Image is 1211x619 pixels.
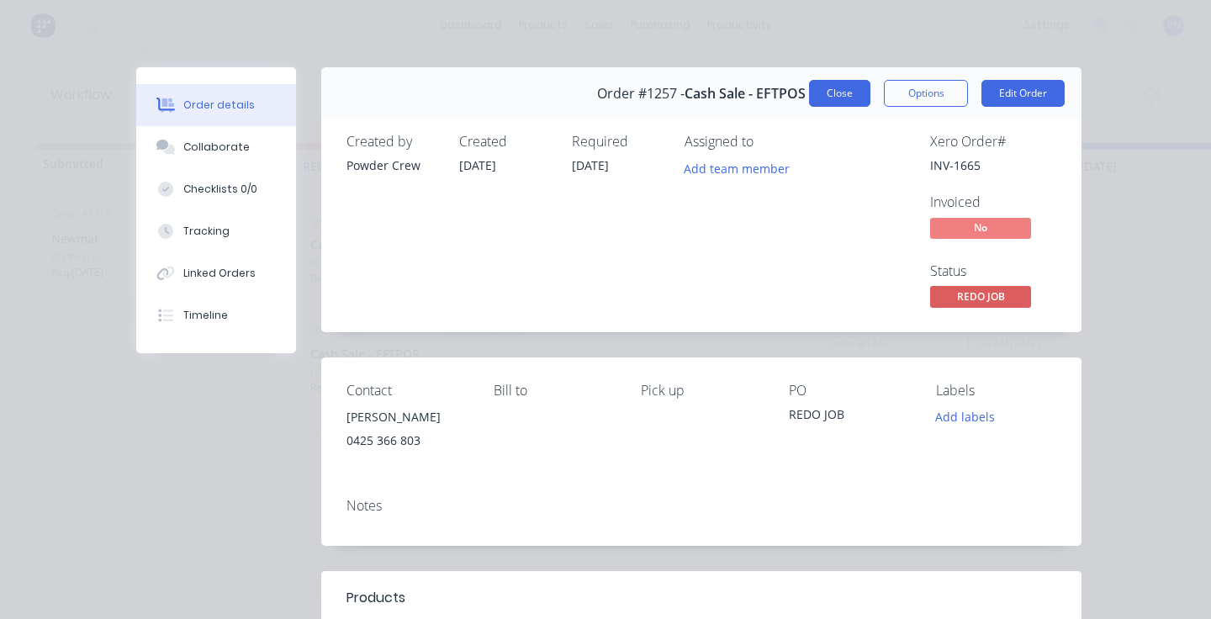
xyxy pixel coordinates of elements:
span: Order #1257 - [597,86,685,102]
span: [DATE] [459,157,496,173]
span: No [930,218,1031,239]
button: Timeline [136,294,296,336]
span: Cash Sale - EFTPOS [685,86,806,102]
button: Close [809,80,870,107]
div: Created [459,134,552,150]
div: 0425 366 803 [346,429,467,452]
div: Bill to [494,383,614,399]
button: Options [884,80,968,107]
button: Tracking [136,210,296,252]
div: Assigned to [685,134,853,150]
button: Linked Orders [136,252,296,294]
button: Checklists 0/0 [136,168,296,210]
div: Required [572,134,664,150]
button: Add team member [685,156,799,179]
span: [DATE] [572,157,609,173]
button: Add labels [927,405,1004,428]
button: Add team member [675,156,799,179]
div: Pick up [641,383,761,399]
div: Contact [346,383,467,399]
button: Edit Order [981,80,1065,107]
div: [PERSON_NAME]0425 366 803 [346,405,467,459]
div: Timeline [183,308,228,323]
div: Order details [183,98,255,113]
div: Created by [346,134,439,150]
div: Xero Order # [930,134,1056,150]
div: Checklists 0/0 [183,182,257,197]
div: Powder Crew [346,156,439,174]
div: Labels [936,383,1056,399]
div: Products [346,588,405,608]
button: REDO JOB [930,286,1031,311]
div: [PERSON_NAME] [346,405,467,429]
div: PO [789,383,909,399]
div: Tracking [183,224,230,239]
div: REDO JOB [789,405,909,429]
span: REDO JOB [930,286,1031,307]
div: Invoiced [930,194,1056,210]
button: Collaborate [136,126,296,168]
div: INV-1665 [930,156,1056,174]
div: Linked Orders [183,266,256,281]
div: Status [930,263,1056,279]
button: Order details [136,84,296,126]
div: Notes [346,498,1056,514]
div: Collaborate [183,140,250,155]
